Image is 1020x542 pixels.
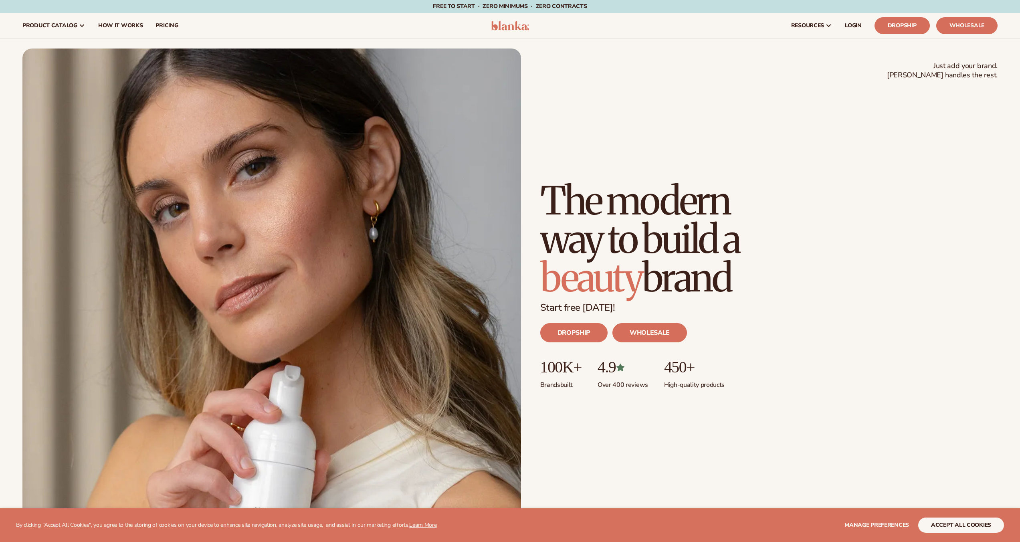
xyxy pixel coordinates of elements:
button: Manage preferences [844,518,909,533]
img: Blanka hero private label beauty Female holding tanning mousse [22,49,521,541]
span: Just add your brand. [PERSON_NAME] handles the rest. [887,61,998,80]
span: resources [791,22,824,29]
a: resources [785,13,838,38]
h1: The modern way to build a brand [540,182,797,297]
span: How It Works [98,22,143,29]
button: accept all cookies [918,518,1004,533]
p: Start free [DATE]! [540,302,998,313]
span: pricing [156,22,178,29]
span: beauty [540,254,642,302]
span: Manage preferences [844,521,909,529]
span: LOGIN [845,22,862,29]
span: product catalog [22,22,77,29]
p: Brands built [540,376,582,389]
p: Over 400 reviews [598,376,648,389]
img: logo [491,21,529,30]
a: WHOLESALE [612,323,687,342]
a: LOGIN [838,13,868,38]
p: 4.9 [598,358,648,376]
a: How It Works [92,13,149,38]
p: High-quality products [664,376,725,389]
p: 450+ [664,358,725,376]
a: pricing [149,13,184,38]
p: 100K+ [540,358,582,376]
a: Learn More [409,521,436,529]
p: By clicking "Accept All Cookies", you agree to the storing of cookies on your device to enhance s... [16,522,437,529]
a: product catalog [16,13,92,38]
a: Dropship [875,17,930,34]
a: DROPSHIP [540,323,608,342]
a: Wholesale [936,17,998,34]
span: Free to start · ZERO minimums · ZERO contracts [433,2,587,10]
